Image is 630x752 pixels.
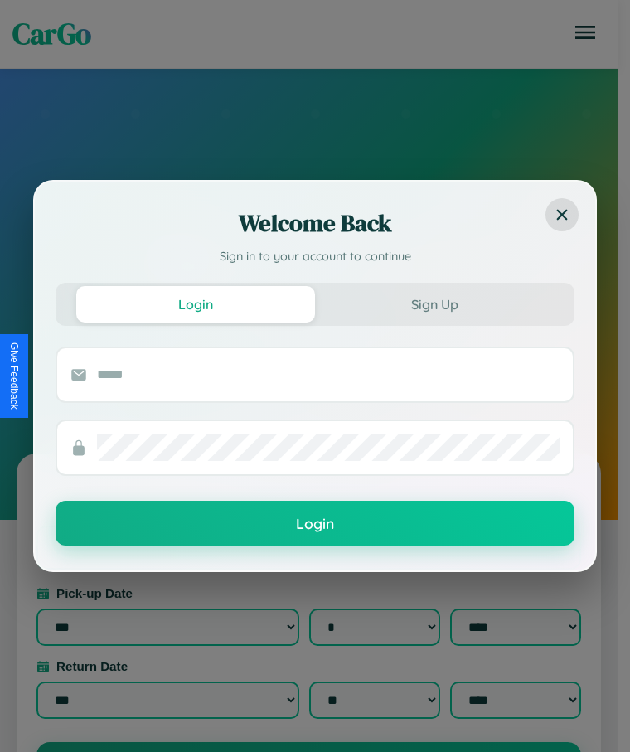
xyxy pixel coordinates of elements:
button: Login [76,286,315,323]
p: Sign in to your account to continue [56,248,574,266]
div: Give Feedback [8,342,20,410]
h2: Welcome Back [56,206,574,240]
button: Sign Up [315,286,554,323]
button: Login [56,501,574,546]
